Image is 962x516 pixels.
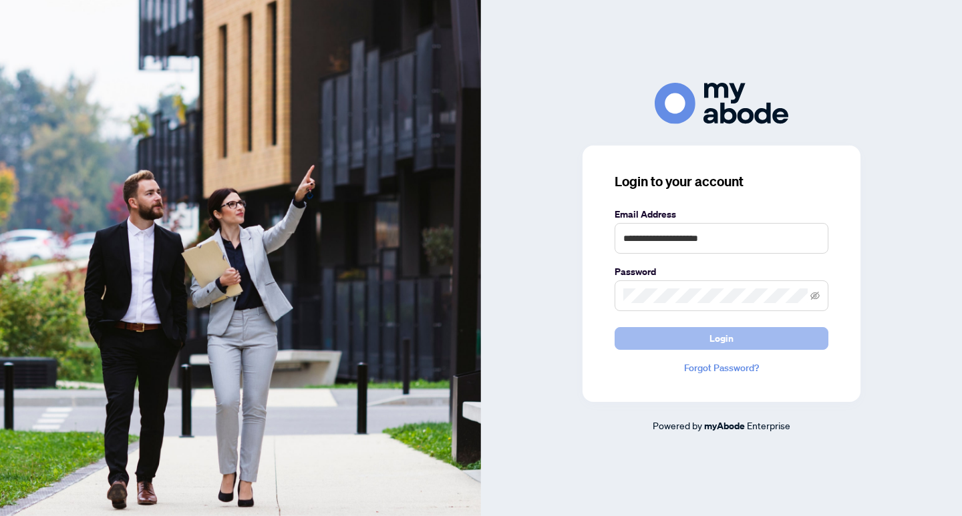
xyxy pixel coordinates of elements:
label: Password [615,264,828,279]
a: myAbode [704,419,745,433]
img: ma-logo [655,83,788,123]
a: Forgot Password? [615,360,828,375]
span: Login [709,328,734,349]
span: eye-invisible [810,291,820,300]
label: Email Address [615,207,828,222]
button: Login [615,327,828,350]
h3: Login to your account [615,172,828,191]
span: Powered by [653,419,702,431]
span: Enterprise [747,419,790,431]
